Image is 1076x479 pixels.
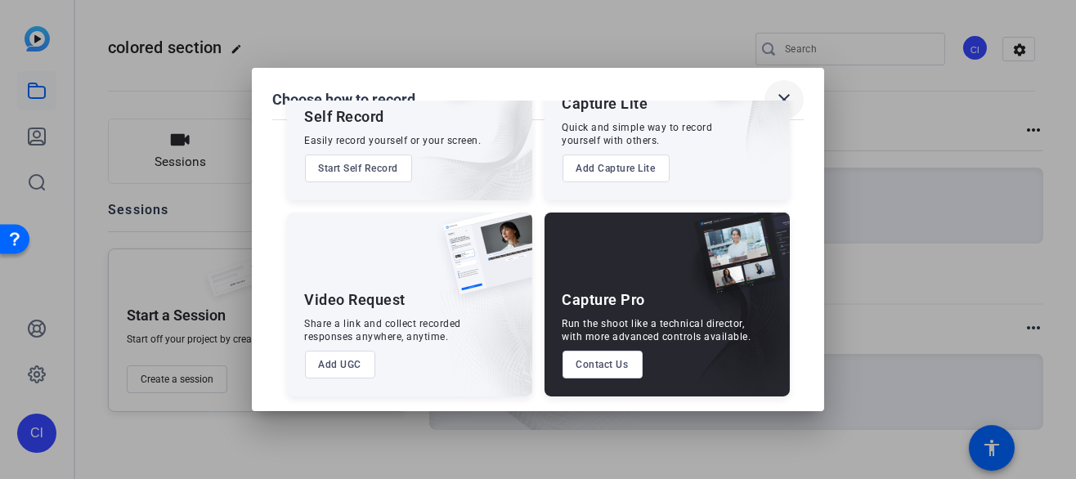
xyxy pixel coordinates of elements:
[563,317,751,343] div: Run the shoot like a technical director, with more advanced controls available.
[563,121,713,147] div: Quick and simple way to record yourself with others.
[305,107,385,127] div: Self Record
[563,290,646,310] div: Capture Pro
[305,290,406,310] div: Video Request
[563,94,648,114] div: Capture Lite
[431,213,532,311] img: ugc-content.png
[682,213,790,312] img: capture-pro.png
[305,317,462,343] div: Share a link and collect recorded responses anywhere, anytime.
[272,90,415,110] h1: Choose how to record
[774,90,794,110] mat-icon: close
[305,351,376,378] button: Add UGC
[563,351,643,378] button: Contact Us
[437,263,532,396] img: embarkstudio-ugc-content.png
[563,154,670,182] button: Add Capture Lite
[305,154,413,182] button: Start Self Record
[669,233,790,396] img: embarkstudio-capture-pro.png
[305,134,482,147] div: Easily record yourself or your screen.
[390,51,532,200] img: embarkstudio-self-record.png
